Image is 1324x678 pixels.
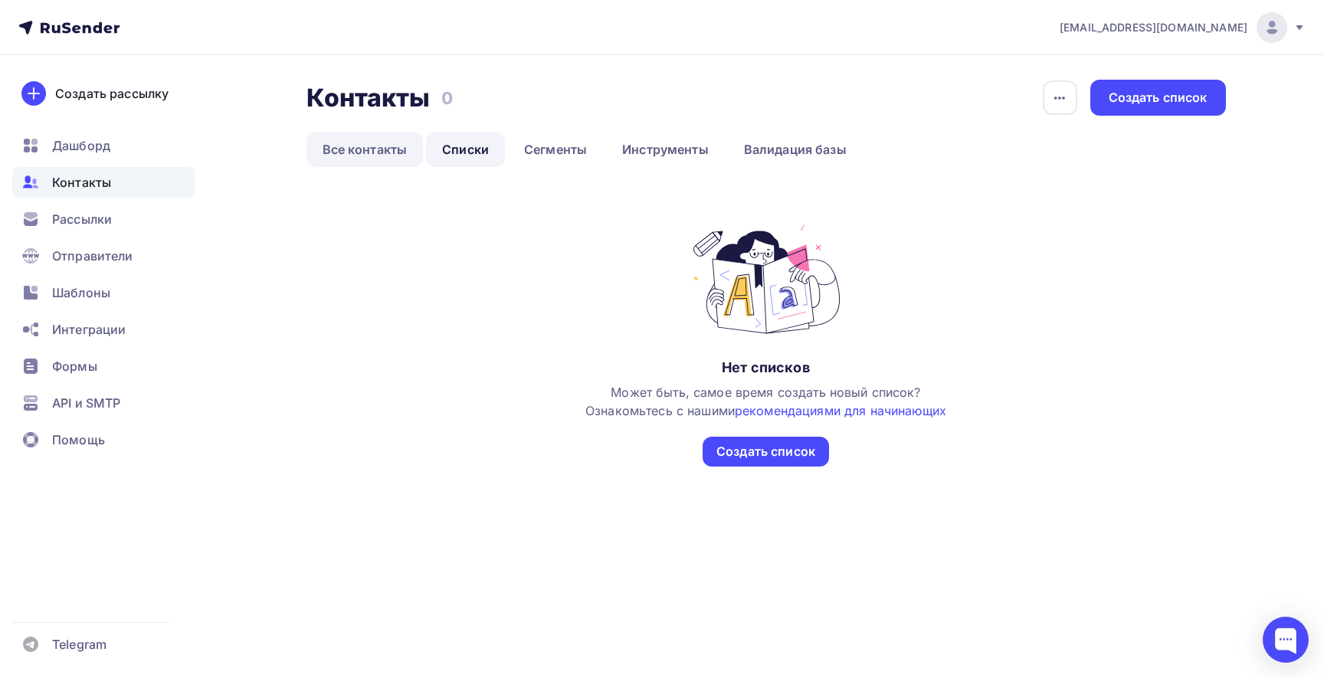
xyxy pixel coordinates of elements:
[306,83,431,113] h2: Контакты
[52,431,105,449] span: Помощь
[52,283,110,302] span: Шаблоны
[52,635,107,653] span: Telegram
[52,247,133,265] span: Отправители
[12,351,195,382] a: Формы
[508,132,603,167] a: Сегменты
[426,132,505,167] a: Списки
[52,357,97,375] span: Формы
[585,385,946,418] span: Может быть, самое время создать новый список? Ознакомьтесь с нашими
[735,403,946,418] a: рекомендациями для начинающих
[52,173,111,192] span: Контакты
[12,204,195,234] a: Рассылки
[1060,12,1306,43] a: [EMAIL_ADDRESS][DOMAIN_NAME]
[1060,20,1247,35] span: [EMAIL_ADDRESS][DOMAIN_NAME]
[722,359,810,377] div: Нет списков
[1109,89,1208,106] div: Создать список
[306,132,424,167] a: Все контакты
[52,320,126,339] span: Интеграции
[12,277,195,308] a: Шаблоны
[52,210,112,228] span: Рассылки
[52,136,110,155] span: Дашборд
[12,241,195,271] a: Отправители
[728,132,863,167] a: Валидация базы
[606,132,725,167] a: Инструменты
[12,130,195,161] a: Дашборд
[716,443,815,460] div: Создать список
[52,394,120,412] span: API и SMTP
[441,87,453,109] h3: 0
[12,167,195,198] a: Контакты
[55,84,169,103] div: Создать рассылку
